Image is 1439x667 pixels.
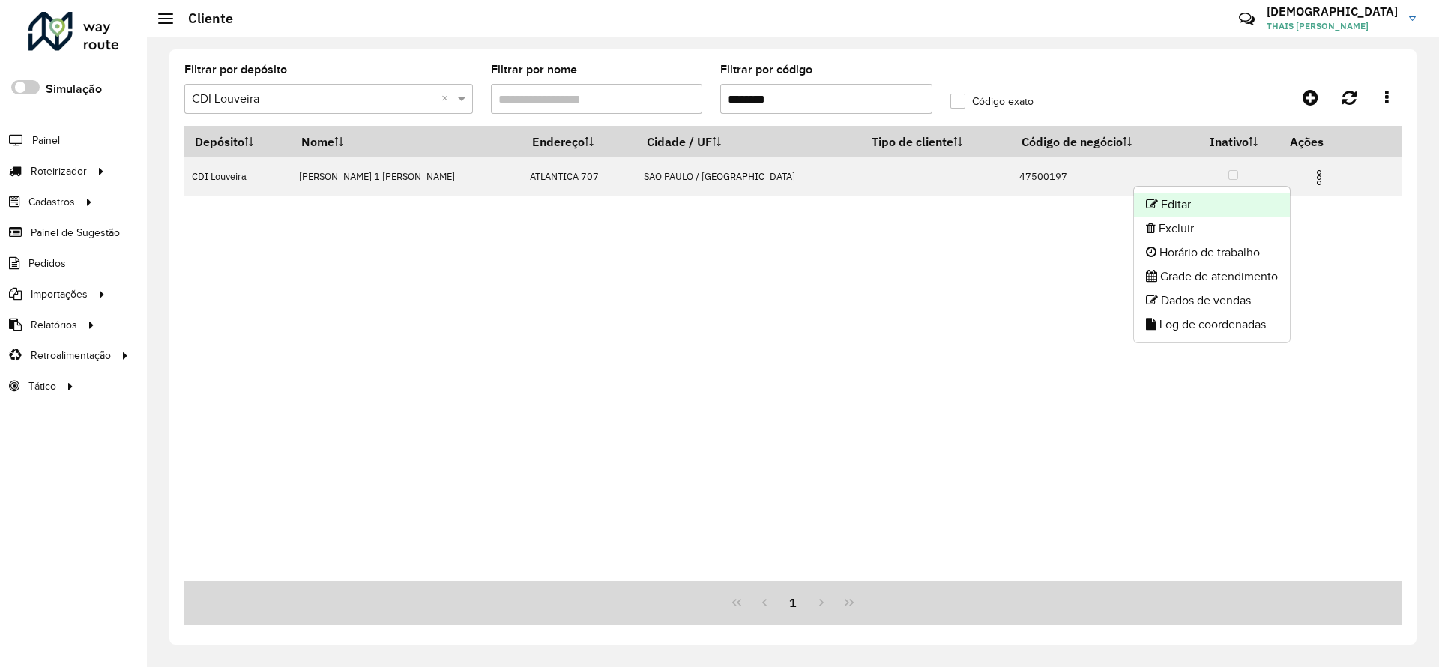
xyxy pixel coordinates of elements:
[184,126,291,157] th: Depósito
[184,157,291,196] td: CDI Louveira
[1267,4,1398,19] h3: [DEMOGRAPHIC_DATA]
[636,126,862,157] th: Cidade / UF
[291,157,522,196] td: [PERSON_NAME] 1 [PERSON_NAME]
[31,348,111,363] span: Retroalimentação
[1187,126,1279,157] th: Inativo
[184,61,287,79] label: Filtrar por depósito
[28,256,66,271] span: Pedidos
[32,133,60,148] span: Painel
[31,317,77,333] span: Relatórios
[1134,265,1290,289] li: Grade de atendimento
[1280,126,1370,157] th: Ações
[1011,157,1187,196] td: 47500197
[950,94,1034,109] label: Código exato
[522,126,636,157] th: Endereço
[28,194,75,210] span: Cadastros
[779,588,807,617] button: 1
[1134,217,1290,241] li: Excluir
[31,163,87,179] span: Roteirizador
[1134,241,1290,265] li: Horário de trabalho
[441,90,454,108] span: Clear all
[31,225,120,241] span: Painel de Sugestão
[1267,19,1398,33] span: THAIS [PERSON_NAME]
[720,61,812,79] label: Filtrar por código
[173,10,233,27] h2: Cliente
[636,157,862,196] td: SAO PAULO / [GEOGRAPHIC_DATA]
[1134,193,1290,217] li: Editar
[1134,313,1290,336] li: Log de coordenadas
[291,126,522,157] th: Nome
[31,286,88,302] span: Importações
[1011,126,1187,157] th: Código de negócio
[522,157,636,196] td: ATLANTICA 707
[1231,3,1263,35] a: Contato Rápido
[1134,289,1290,313] li: Dados de vendas
[491,61,577,79] label: Filtrar por nome
[861,126,1011,157] th: Tipo de cliente
[28,378,56,394] span: Tático
[46,80,102,98] label: Simulação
